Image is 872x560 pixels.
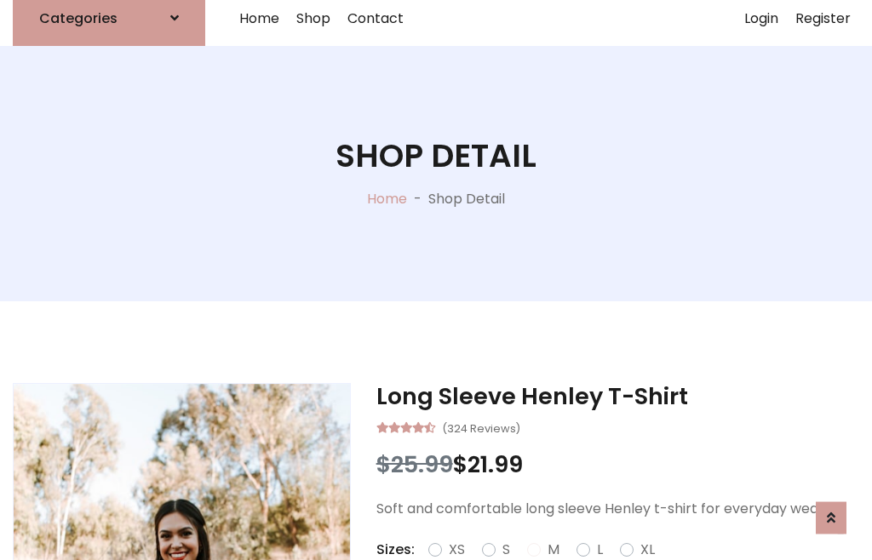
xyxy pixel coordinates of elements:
[640,540,655,560] label: XL
[376,449,453,480] span: $25.99
[548,540,559,560] label: M
[39,10,118,26] h6: Categories
[367,189,407,209] a: Home
[376,540,415,560] p: Sizes:
[376,499,859,519] p: Soft and comfortable long sleeve Henley t-shirt for everyday wear.
[407,189,428,209] p: -
[442,417,520,437] small: (324 Reviews)
[376,383,859,410] h3: Long Sleeve Henley T-Shirt
[468,449,523,480] span: 21.99
[376,451,859,478] h3: $
[428,189,505,209] p: Shop Detail
[502,540,510,560] label: S
[597,540,603,560] label: L
[336,137,536,175] h1: Shop Detail
[449,540,465,560] label: XS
